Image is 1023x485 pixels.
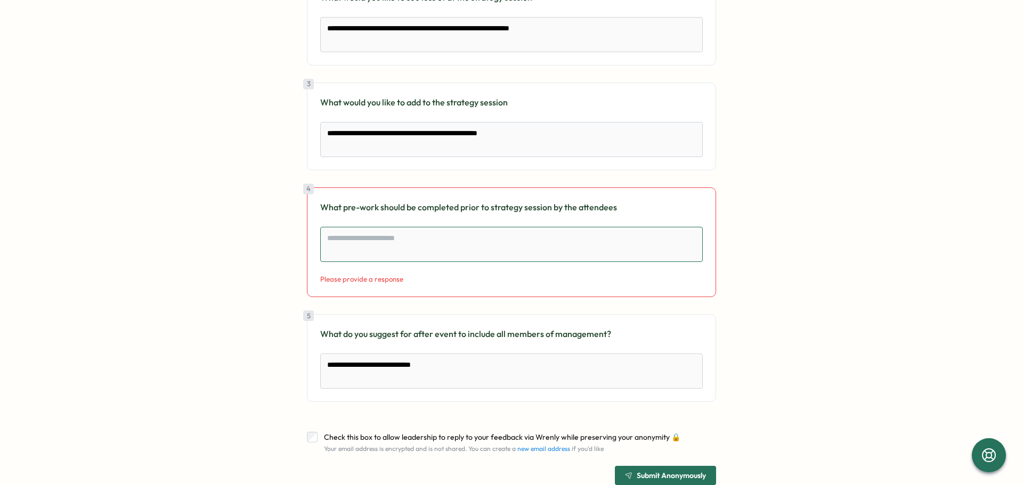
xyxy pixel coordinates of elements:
[303,310,314,321] div: 5
[517,445,570,453] a: new email address
[615,466,716,485] button: Submit Anonymously
[303,184,314,194] div: 4
[320,275,703,284] p: Please provide a response
[303,79,314,89] div: 3
[637,472,706,479] span: Submit Anonymously
[320,96,703,109] p: What would you like to add to the strategy session
[320,201,703,214] p: What pre-work should be completed prior to strategy session by the attendees
[324,432,680,442] span: Check this box to allow leadership to reply to your feedback via Wrenly while preserving your ano...
[324,445,604,453] span: Your email address is encrypted and is not shared. You can create a if you'd like
[320,327,703,341] p: What do you suggest for after event to include all members of management?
